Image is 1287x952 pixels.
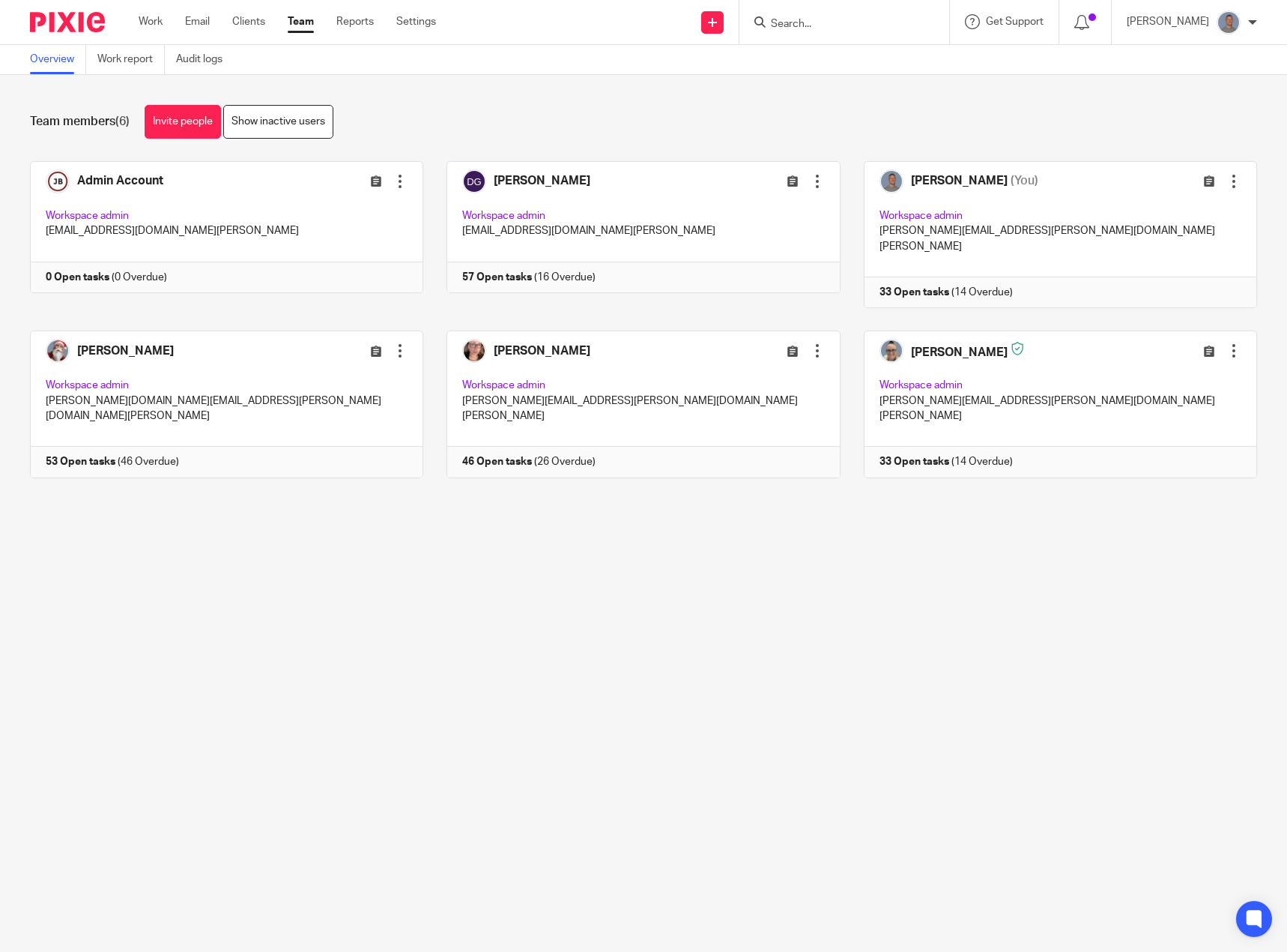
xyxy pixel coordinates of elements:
[30,45,86,74] a: Overview
[223,105,333,139] a: Show inactive users
[232,14,265,29] a: Clients
[30,114,130,130] h1: Team members
[336,14,374,29] a: Reports
[986,16,1044,27] span: Get Support
[396,14,436,29] a: Settings
[769,18,904,31] input: Search
[30,12,105,32] img: Pixie
[185,14,210,29] a: Email
[176,45,234,74] a: Audit logs
[145,105,221,139] a: Invite people
[97,45,165,74] a: Work report
[1127,14,1209,29] p: [PERSON_NAME]
[288,14,314,29] a: Team
[1217,10,1241,34] img: James%20Headshot.png
[115,115,130,127] span: (6)
[139,14,163,29] a: Work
